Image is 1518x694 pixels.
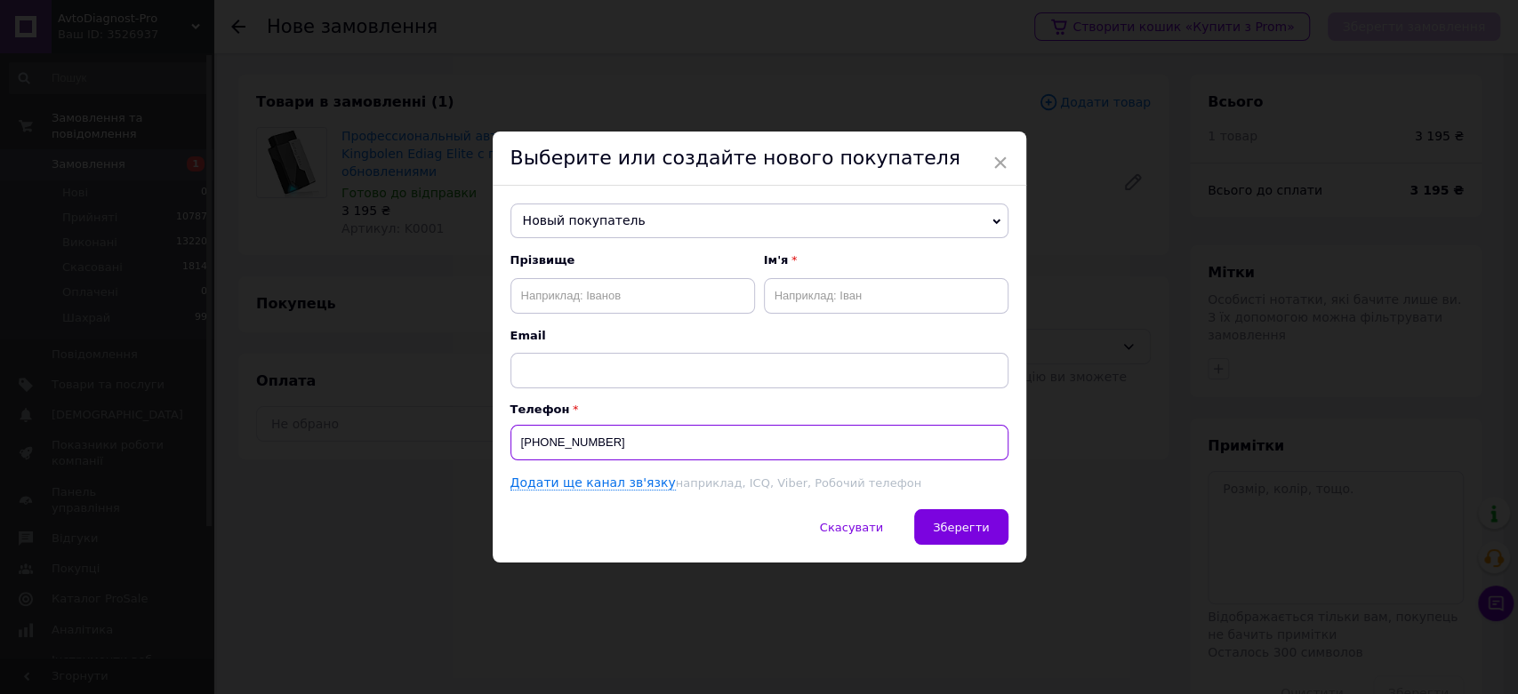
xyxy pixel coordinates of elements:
[493,132,1026,186] div: Выберите или создайте нового покупателя
[914,509,1008,545] button: Зберегти
[510,403,1008,416] p: Телефон
[510,203,1008,239] span: Новый покупатель
[510,328,1008,344] span: Email
[820,521,883,534] span: Скасувати
[510,475,676,491] a: Додати ще канал зв'язку
[764,252,1008,268] span: Ім'я
[933,521,989,534] span: Зберегти
[510,278,755,314] input: Наприклад: Іванов
[764,278,1008,314] input: Наприклад: Іван
[801,509,902,545] button: Скасувати
[676,476,921,490] span: наприклад, ICQ, Viber, Робочий телефон
[992,148,1008,178] span: ×
[510,252,755,268] span: Прізвище
[510,425,1008,460] input: +38 096 0000000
